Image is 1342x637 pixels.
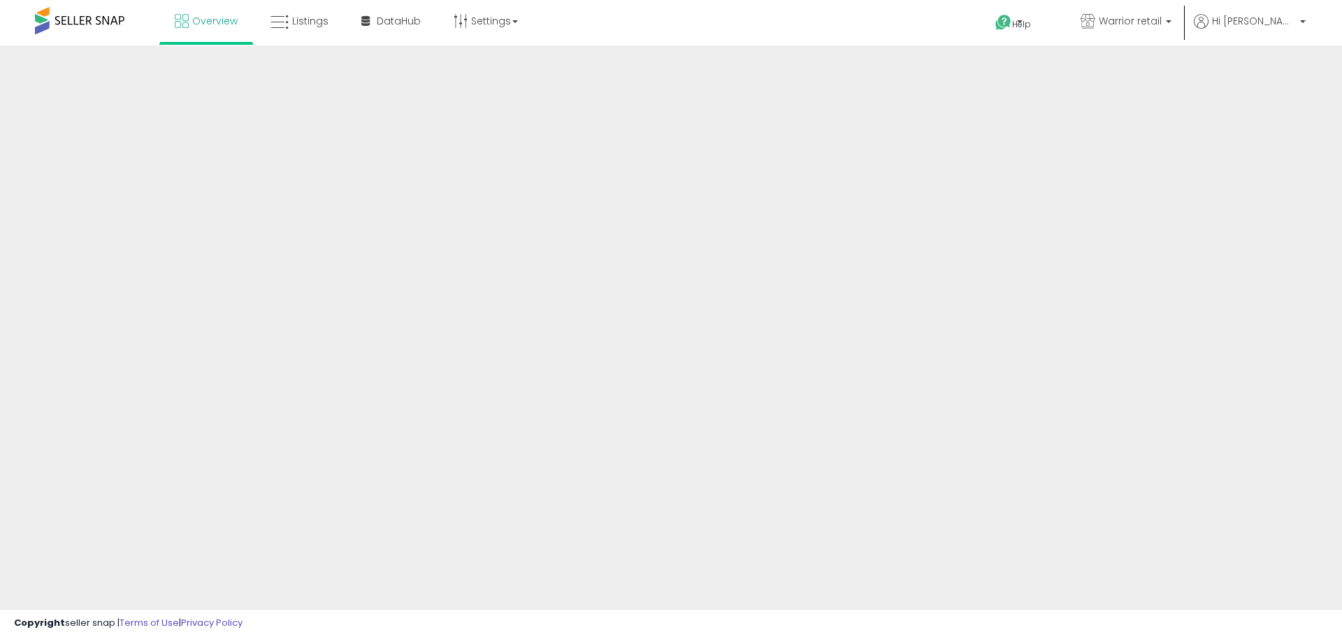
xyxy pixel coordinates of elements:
[120,616,179,629] a: Terms of Use
[292,14,329,28] span: Listings
[14,617,243,630] div: seller snap | |
[995,14,1012,31] i: Get Help
[984,3,1058,45] a: Help
[1194,14,1306,45] a: Hi [PERSON_NAME]
[377,14,421,28] span: DataHub
[1099,14,1162,28] span: Warrior retail
[1212,14,1296,28] span: Hi [PERSON_NAME]
[14,616,65,629] strong: Copyright
[181,616,243,629] a: Privacy Policy
[1012,18,1031,30] span: Help
[192,14,238,28] span: Overview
